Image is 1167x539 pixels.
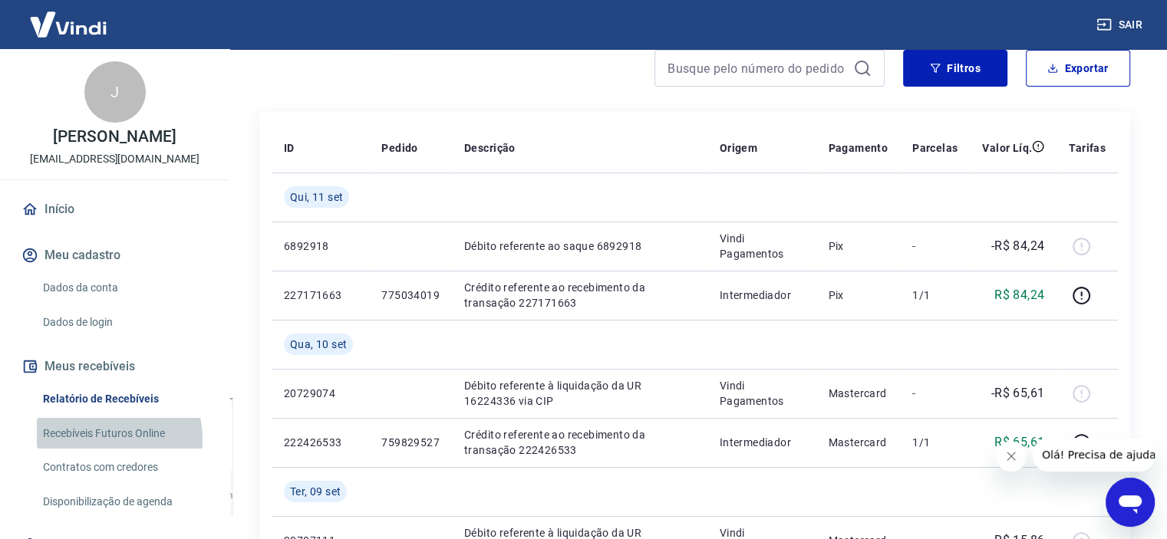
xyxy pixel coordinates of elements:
div: [PERSON_NAME]: [DOMAIN_NAME] [40,40,219,52]
p: Intermediador [720,288,804,303]
p: Valor Líq. [982,140,1032,156]
p: Mastercard [828,435,888,450]
button: Meus recebíveis [18,350,211,383]
p: Descrição [464,140,516,156]
span: Qui, 11 set [290,189,343,205]
button: Sair [1093,11,1149,39]
p: -R$ 84,24 [991,237,1045,255]
a: Relatório de Recebíveis [37,383,211,415]
p: - [912,238,958,254]
p: [PERSON_NAME] [53,129,176,145]
a: Dados da conta [37,272,211,304]
p: - [912,386,958,401]
a: Disponibilização de agenda [37,486,211,518]
input: Busque pelo número do pedido [668,57,847,80]
p: Débito referente à liquidação da UR 16224336 via CIP [464,378,695,409]
p: 222426533 [284,435,357,450]
p: R$ 84,24 [994,286,1044,304]
span: Olá! Precisa de ajuda? [9,11,129,23]
p: Crédito referente ao recebimento da transação 227171663 [464,280,695,311]
button: Exportar [1026,50,1130,87]
p: Mastercard [828,386,888,401]
div: v 4.0.25 [43,25,75,37]
a: Recebíveis Futuros Online [37,418,211,449]
p: [EMAIL_ADDRESS][DOMAIN_NAME] [30,151,199,167]
div: Palavras-chave [179,90,246,100]
p: Pedido [381,140,417,156]
button: Meu cadastro [18,238,211,272]
img: tab_keywords_by_traffic_grey.svg [162,89,174,101]
p: Crédito referente ao recebimento da transação 222426533 [464,427,695,458]
img: website_grey.svg [25,40,37,52]
p: 227171663 [284,288,357,303]
p: 20729074 [284,386,357,401]
p: Pix [828,288,888,303]
p: 6892918 [284,238,357,254]
p: -R$ 65,61 [991,384,1045,403]
div: Domínio [81,90,117,100]
p: 1/1 [912,288,958,303]
iframe: Botão para abrir a janela de mensagens [1106,478,1155,527]
p: Origem [720,140,757,156]
p: 1/1 [912,435,958,450]
p: Pix [828,238,888,254]
a: Dados de login [37,307,211,338]
span: Ter, 09 set [290,484,341,499]
p: Intermediador [720,435,804,450]
img: tab_domain_overview_orange.svg [64,89,76,101]
span: Qua, 10 set [290,337,347,352]
p: Tarifas [1069,140,1106,156]
a: Contratos com credores [37,452,211,483]
a: Início [18,192,211,226]
p: Débito referente ao saque 6892918 [464,238,695,254]
button: Filtros [903,50,1007,87]
div: J [84,61,146,123]
p: Vindi Pagamentos [720,231,804,261]
img: logo_orange.svg [25,25,37,37]
iframe: Fechar mensagem [996,441,1027,472]
p: 759829527 [381,435,440,450]
p: Pagamento [828,140,888,156]
p: Vindi Pagamentos [720,378,804,409]
p: R$ 65,61 [994,433,1044,452]
p: Parcelas [912,140,958,156]
p: ID [284,140,295,156]
img: Vindi [18,1,118,48]
iframe: Mensagem da empresa [1033,438,1155,472]
p: 775034019 [381,288,440,303]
